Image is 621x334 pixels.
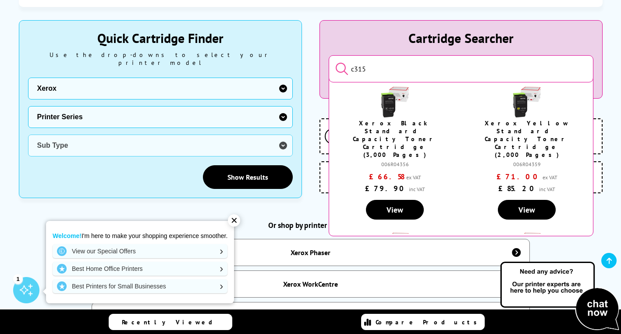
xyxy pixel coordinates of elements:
span: £85.20 [498,184,537,193]
div: Cartridge Searcher [329,29,593,46]
a: Best Home Office Printers [53,262,227,276]
span: £66.58 [369,172,404,181]
a: Recently Viewed [109,314,232,330]
span: £79.90 [365,184,407,193]
div: Quick Cartridge Finder [28,29,293,46]
a: Best Printers for Small Businesses [53,279,227,293]
div: 1 [13,274,23,284]
a: Xerox Yellow Standard Capacity Toner Cartridge (2,000 Pages) [485,119,569,159]
h2: Or shop by printer series... [19,220,603,230]
div: 006R04356 [349,161,441,167]
img: Xerox-006R04357-Cyan-Standard-Small.gif [380,233,410,263]
p: I'm here to make your shopping experience smoother. [53,232,227,240]
a: View [498,200,556,220]
div: 006R04359 [481,161,573,167]
img: Open Live Chat window [498,260,621,332]
a: View our Special Offers [53,244,227,258]
div: Why buy from us? [319,105,603,114]
img: Xerox-006R04364-Black-HC-Small.gif [511,233,542,263]
div: Use the drop-downs to select your printer model [28,51,293,67]
span: Recently Viewed [122,318,221,326]
div: Xerox Phaser [291,248,330,257]
a: Show Results [203,165,293,189]
img: Xerox-006R04356-Black-Standard-Small.gif [380,87,410,117]
img: Xerox-006R04359-Yellow-Standard-Small.gif [511,87,542,117]
span: inc VAT [409,186,425,192]
input: Start typing the cartridge or printer's name... [329,55,593,82]
span: inc VAT [539,186,555,192]
a: Compare Products [361,314,485,330]
a: View [366,200,424,220]
span: Compare Products [376,318,482,326]
div: ✕ [228,214,240,227]
strong: Welcome! [53,232,82,239]
a: Xerox Black Standard Capacity Toner Cartridge (3,000 Pages) [353,119,437,159]
div: Xerox WorkCentre [283,280,338,288]
span: ex VAT [406,174,421,181]
span: £71.00 [497,172,540,181]
span: ex VAT [543,174,557,181]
